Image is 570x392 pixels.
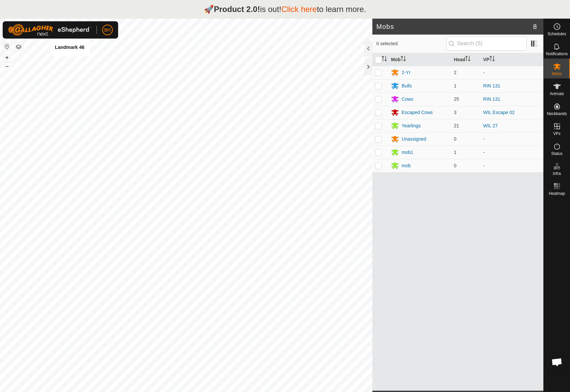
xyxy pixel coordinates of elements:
[3,62,11,70] button: –
[480,146,543,159] td: -
[104,27,110,34] span: BH
[214,5,260,14] strong: Product 2.0!
[402,149,413,156] div: mob1
[547,32,566,36] span: Schedules
[382,57,387,62] p-sorticon: Activate to sort
[204,3,366,15] p: 🚀 is out! to learn more.
[55,43,85,51] div: Landmark 46
[550,92,564,96] span: Animals
[480,66,543,79] td: -
[483,83,500,88] a: RIN 131
[483,110,514,115] a: WIL Escape 02
[480,53,543,66] th: VP
[454,70,457,75] span: 2
[549,192,565,196] span: Heatmap
[281,5,317,14] a: Click here
[480,132,543,146] td: -
[3,54,11,62] button: +
[401,57,406,62] p-sorticon: Activate to sort
[402,122,421,129] div: Yearlings
[402,96,413,103] div: Cows
[483,96,500,102] a: RIN 131
[402,109,433,116] div: Escaped Cows
[3,43,11,51] button: Reset Map
[483,123,498,128] a: WIL 27
[553,172,561,176] span: Infra
[402,136,426,143] div: Unassigned
[451,53,480,66] th: Head
[446,37,527,51] input: Search (S)
[8,24,91,36] img: Gallagher Logo
[454,123,459,128] span: 21
[454,83,457,88] span: 1
[553,132,560,136] span: VPs
[388,53,451,66] th: Mob
[547,112,567,116] span: Neckbands
[454,110,457,115] span: 3
[402,69,410,76] div: 2-Yr
[489,57,495,62] p-sorticon: Activate to sort
[546,52,568,56] span: Notifications
[480,159,543,172] td: -
[551,152,562,156] span: Status
[454,136,457,142] span: 0
[547,352,567,372] div: Open chat
[15,43,23,51] button: Map Layers
[465,57,471,62] p-sorticon: Activate to sort
[376,23,533,31] h2: Mobs
[454,150,457,155] span: 1
[376,40,446,47] span: 0 selected
[402,82,412,89] div: Bulls
[533,22,537,32] span: 8
[402,162,411,169] div: mob
[454,163,457,168] span: 0
[552,72,562,76] span: Mobs
[454,96,459,102] span: 25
